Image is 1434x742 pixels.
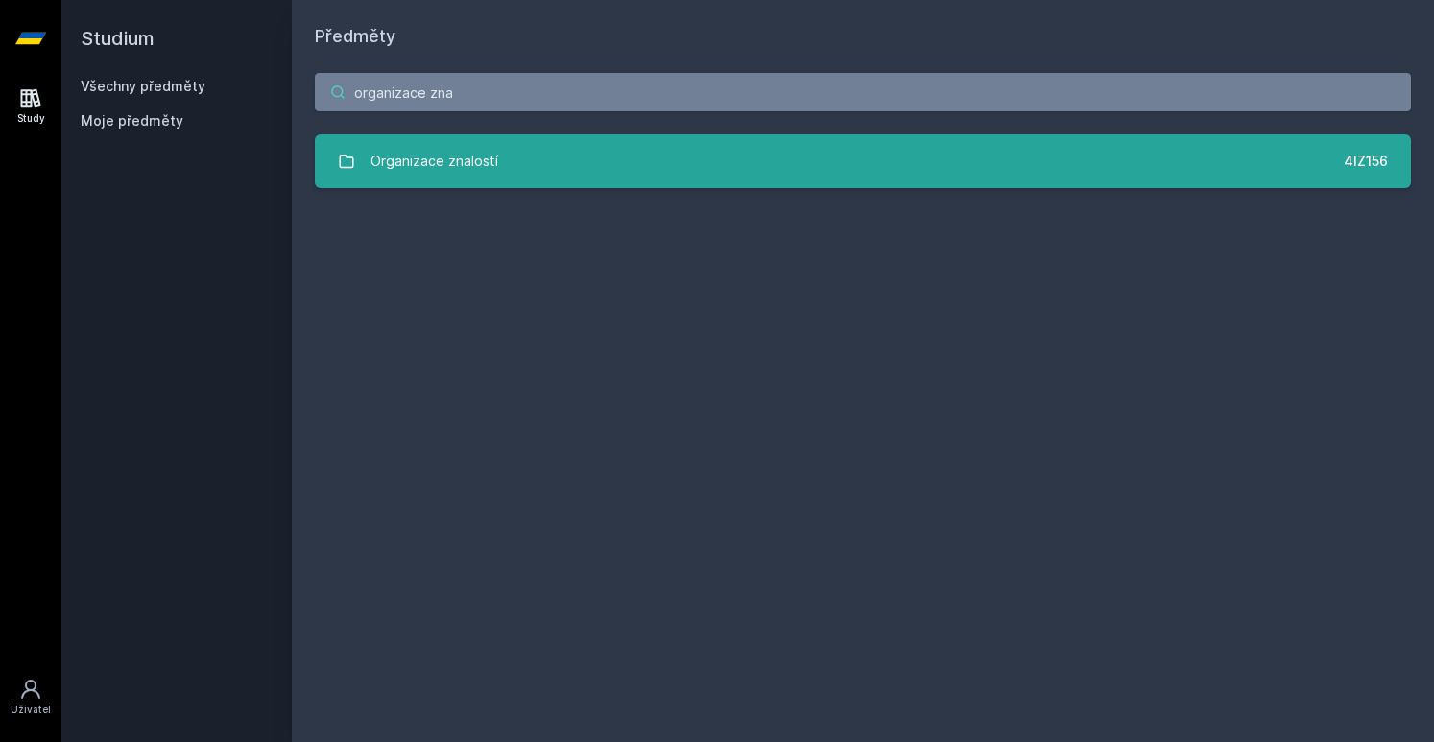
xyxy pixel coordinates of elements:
input: Název nebo ident předmětu… [315,73,1411,111]
div: 4IZ156 [1344,152,1388,171]
a: Všechny předměty [81,78,205,94]
div: Uživatel [11,703,51,717]
span: Moje předměty [81,111,183,131]
a: Study [4,77,58,135]
div: Organizace znalostí [370,142,498,180]
div: Study [17,111,45,126]
a: Uživatel [4,668,58,727]
a: Organizace znalostí 4IZ156 [315,134,1411,188]
h1: Předměty [315,23,1411,50]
